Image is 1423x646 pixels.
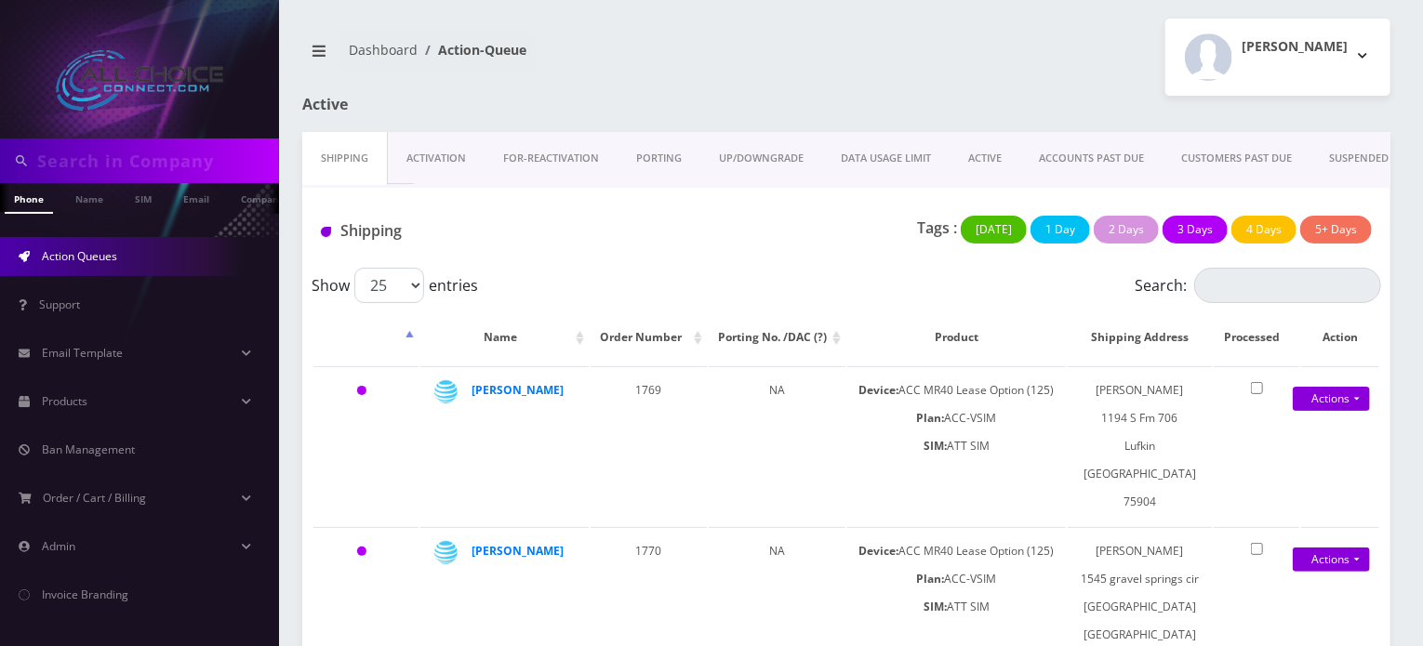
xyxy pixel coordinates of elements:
button: 2 Days [1094,216,1159,244]
span: Support [39,297,80,312]
label: Show entries [312,268,478,303]
a: SUSPENDED [1310,132,1407,185]
a: Dashboard [349,41,418,59]
a: DATA USAGE LIMIT [822,132,950,185]
button: [DATE] [961,216,1027,244]
th: Porting No. /DAC (?): activate to sort column ascending [709,310,845,364]
a: Activation [388,132,485,185]
a: [PERSON_NAME] [472,543,564,559]
button: 1 Day [1031,216,1090,244]
a: Actions [1293,547,1370,572]
label: Search: [1135,268,1381,303]
td: NA [709,366,845,525]
b: SIM: [924,599,947,614]
li: Action-Queue [418,40,526,59]
span: Action Queues [42,248,117,264]
h1: Shipping [321,222,653,240]
span: Ban Management [42,442,135,457]
td: [PERSON_NAME] 1194 S Fm 706 Lufkin [GEOGRAPHIC_DATA] 75904 [1068,366,1212,525]
a: FOR-REActivation [485,132,618,185]
button: [PERSON_NAME] [1165,19,1390,96]
th: Shipping Address [1068,310,1212,364]
span: Admin [42,538,75,554]
a: [PERSON_NAME] [472,382,564,398]
a: Email [174,183,219,212]
td: 1769 [591,366,707,525]
span: Email Template [42,345,123,361]
b: SIM: [924,438,947,454]
a: ACCOUNTS PAST DUE [1020,132,1163,185]
span: Invoice Branding [42,587,128,602]
b: Plan: [916,571,944,587]
p: Tags : [917,217,957,239]
th: Product [847,310,1066,364]
b: Plan: [916,410,944,426]
a: ACTIVE [950,132,1020,185]
b: Device: [858,382,898,398]
nav: breadcrumb [302,31,832,84]
span: Order / Cart / Billing [44,490,147,506]
a: UP/DOWNGRADE [700,132,822,185]
th: Processed: activate to sort column ascending [1214,310,1299,364]
th: Order Number: activate to sort column ascending [591,310,707,364]
img: Shipping [321,227,331,237]
a: Company [232,183,294,212]
a: PORTING [618,132,700,185]
a: Phone [5,183,53,214]
select: Showentries [354,268,424,303]
img: All Choice Connect [56,50,223,111]
h2: [PERSON_NAME] [1242,39,1348,55]
input: Search: [1194,268,1381,303]
a: CUSTOMERS PAST DUE [1163,132,1310,185]
a: SIM [126,183,161,212]
th: : activate to sort column descending [313,310,419,364]
td: ACC MR40 Lease Option (125) ACC-VSIM ATT SIM [847,366,1066,525]
a: Shipping [302,132,388,185]
button: 5+ Days [1300,216,1372,244]
th: Action [1301,310,1379,364]
th: Name: activate to sort column ascending [420,310,589,364]
button: 3 Days [1163,216,1228,244]
input: Search in Company [37,143,274,178]
button: 4 Days [1231,216,1297,244]
a: Actions [1293,387,1370,411]
a: Name [66,183,113,212]
b: Device: [858,543,898,559]
span: Products [42,393,87,409]
h1: Active [302,96,646,113]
